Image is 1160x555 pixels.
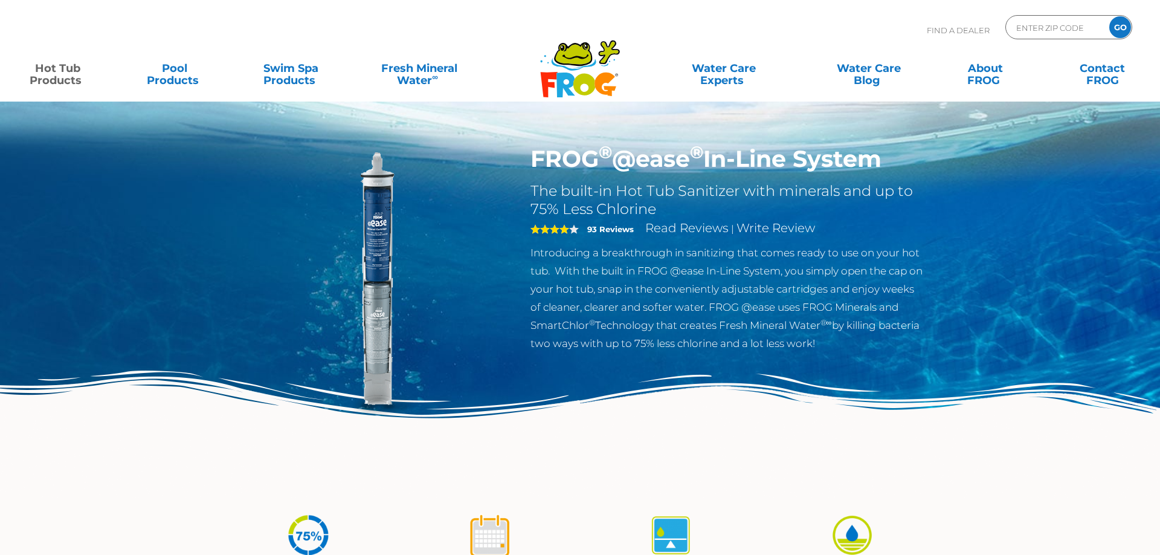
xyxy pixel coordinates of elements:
[645,221,729,235] a: Read Reviews
[533,24,627,98] img: Frog Products Logo
[736,221,815,235] a: Write Review
[690,141,703,163] sup: ®
[820,318,832,327] sup: ®∞
[530,244,925,352] p: Introducing a breakthrough in sanitizing that comes ready to use on your hot tub. With the built ...
[362,56,476,80] a: Fresh MineralWater∞
[1109,16,1131,38] input: GO
[129,56,219,80] a: PoolProducts
[530,182,925,218] h2: The built-in Hot Tub Sanitizer with minerals and up to 75% Less Chlorine
[236,145,512,422] img: inline-system.png
[587,224,634,234] strong: 93 Reviews
[927,15,990,45] p: Find A Dealer
[589,318,595,327] sup: ®
[12,56,103,80] a: Hot TubProducts
[530,145,925,173] h1: FROG @ease In-Line System
[530,224,569,234] span: 4
[246,56,337,80] a: Swim SpaProducts
[432,72,438,82] sup: ∞
[823,56,914,80] a: Water CareBlog
[940,56,1031,80] a: AboutFROG
[1057,56,1148,80] a: ContactFROG
[731,223,734,235] span: |
[649,56,797,80] a: Water CareExperts
[599,141,612,163] sup: ®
